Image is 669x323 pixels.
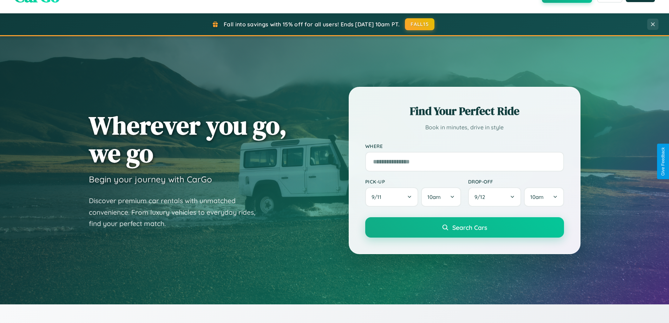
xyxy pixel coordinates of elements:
span: 10am [530,194,544,200]
button: 10am [421,187,461,207]
span: 9 / 12 [474,194,488,200]
button: 10am [524,187,564,207]
span: 10am [427,194,441,200]
p: Book in minutes, drive in style [365,122,564,133]
button: FALL15 [405,18,434,30]
h3: Begin your journey with CarGo [89,174,212,185]
button: 9/12 [468,187,522,207]
h1: Wherever you go, we go [89,111,287,167]
h2: Find Your Perfect Ride [365,103,564,119]
button: Search Cars [365,217,564,238]
div: Give Feedback [661,147,665,176]
span: 9 / 11 [372,194,385,200]
span: Search Cars [452,224,487,231]
p: Discover premium car rentals with unmatched convenience. From luxury vehicles to everyday rides, ... [89,195,264,230]
button: 9/11 [365,187,419,207]
span: Fall into savings with 15% off for all users! Ends [DATE] 10am PT. [224,21,400,28]
label: Where [365,143,564,149]
label: Drop-off [468,179,564,185]
label: Pick-up [365,179,461,185]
